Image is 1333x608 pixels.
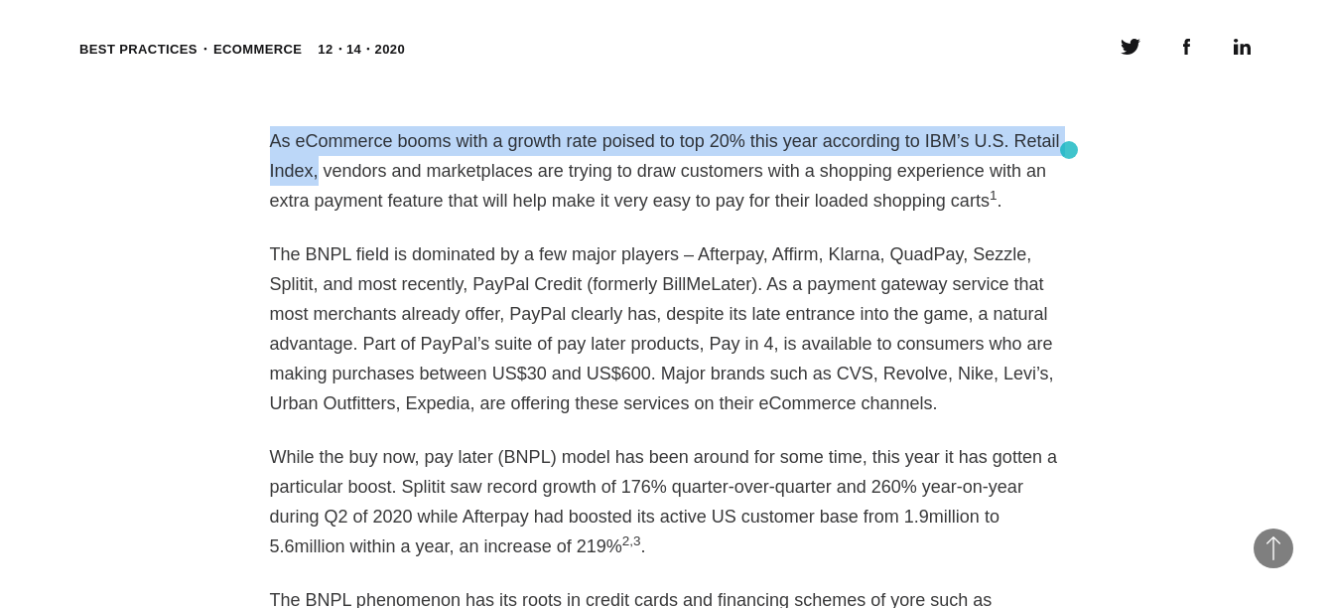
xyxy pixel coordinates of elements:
[270,126,1064,216] p: As eCommerce booms with a growth rate poised to top 20% this year according to IBM’s U.S. Retail ...
[990,188,998,203] sup: 1
[1254,529,1293,568] button: Back to Top
[318,40,405,60] time: 12・14・2020
[79,42,198,57] a: Best practices
[622,533,641,548] sup: 2,3
[270,442,1064,561] p: While the buy now, pay later (BNPL) model has been around for some time, this year it has gotten ...
[213,42,302,57] a: eCommerce
[270,239,1064,418] p: The BNPL field is dominated by a few major players – Afterpay, Affirm, Klarna, QuadPay, Sezzle, S...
